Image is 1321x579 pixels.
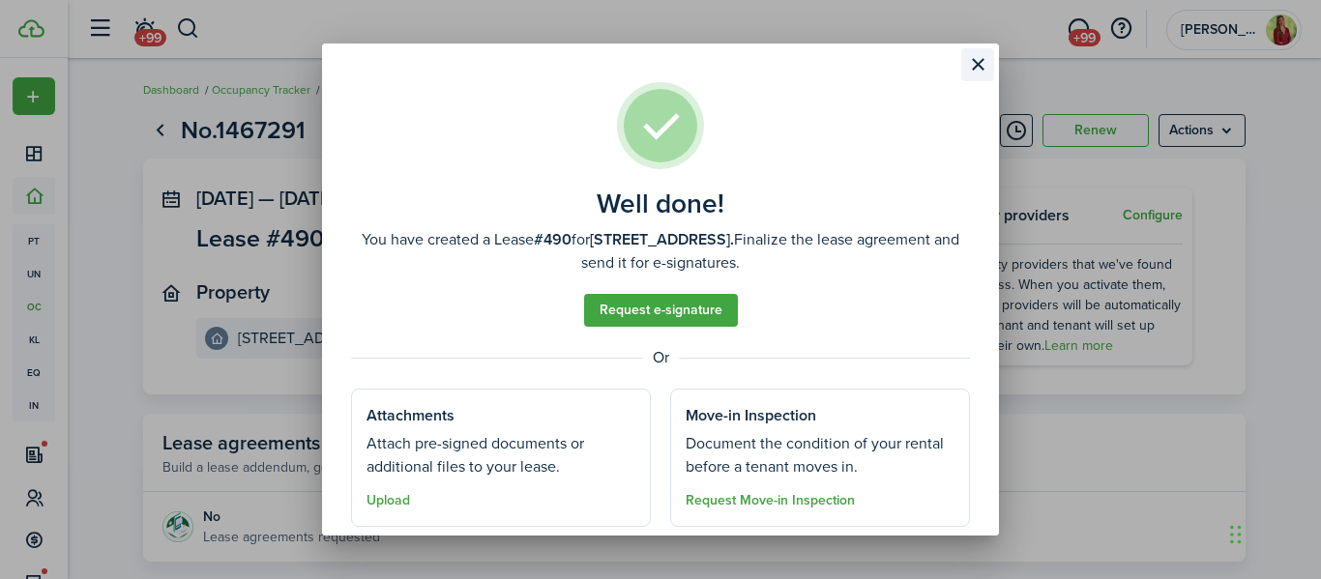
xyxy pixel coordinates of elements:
button: Close modal [961,48,994,81]
well-done-description: You have created a Lease for Finalize the lease agreement and send it for e-signatures. [351,228,970,275]
well-done-section-title: Attachments [367,404,455,427]
div: Drag [1230,506,1242,564]
b: #490 [534,228,572,250]
b: [STREET_ADDRESS]. [590,228,734,250]
iframe: Chat Widget [1224,486,1321,579]
a: Request e-signature [584,294,738,327]
button: Request Move-in Inspection [686,493,855,508]
well-done-section-description: Attach pre-signed documents or additional files to your lease. [367,432,635,478]
well-done-title: Well done! [597,188,724,219]
well-done-section-title: Move-in Inspection [686,404,816,427]
well-done-section-description: Document the condition of your rental before a tenant moves in. [686,432,954,478]
button: Upload [367,493,410,508]
well-done-separator: Or [351,346,970,369]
